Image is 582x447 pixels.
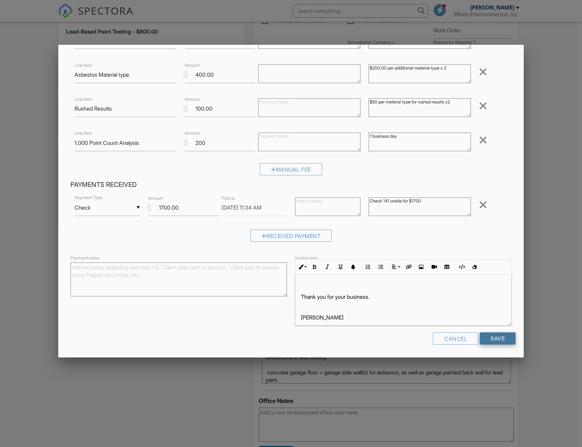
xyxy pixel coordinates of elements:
[70,180,512,189] h4: Payments Received
[260,168,322,175] a: Manual Fee
[347,260,360,273] button: Colors
[183,137,188,149] div: $
[374,260,387,273] button: Unordered List
[369,197,471,216] textarea: Check 141 onsite for $1700
[183,69,188,80] div: $
[468,260,481,273] button: Clear Formatting
[222,195,235,201] label: Paid at
[295,260,308,273] button: Inline Style
[334,260,347,273] button: Underline (Ctrl+U)
[250,234,332,241] a: Received Payment
[70,255,99,261] label: Payment notes
[185,96,200,102] label: Amount
[75,195,102,201] label: Payment Type
[480,332,516,345] input: Save
[455,260,468,273] button: Code View
[147,202,152,214] div: $
[295,255,317,261] label: Invoice text
[301,314,506,321] p: [PERSON_NAME]
[402,260,415,273] button: Insert Link (Ctrl+K)
[185,130,200,136] label: Amount
[415,260,428,273] button: Insert Image (Ctrl+P)
[389,260,402,273] button: Align
[440,260,453,273] button: Insert Table
[75,96,92,102] label: Line Item
[301,293,506,300] p: Thank you for your business.
[75,62,92,68] label: Line Item
[433,332,478,345] div: Cancel
[308,260,321,273] button: Bold (Ctrl+B)
[428,260,440,273] button: Insert Video
[369,64,471,83] textarea: $200.00 per additional material type x 2
[301,324,506,332] p: [PERSON_NAME][EMAIL_ADDRESS][DOMAIN_NAME]
[185,62,200,68] label: Amount
[148,195,163,201] label: Amount
[369,98,471,117] textarea: $50 per material type for rushed results x2
[250,230,332,242] div: Received Payment
[321,260,334,273] button: Italic (Ctrl+I)
[361,260,374,273] button: Ordered List
[183,103,188,115] div: $
[75,130,92,136] label: Line Item
[260,163,322,175] div: Manual Fee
